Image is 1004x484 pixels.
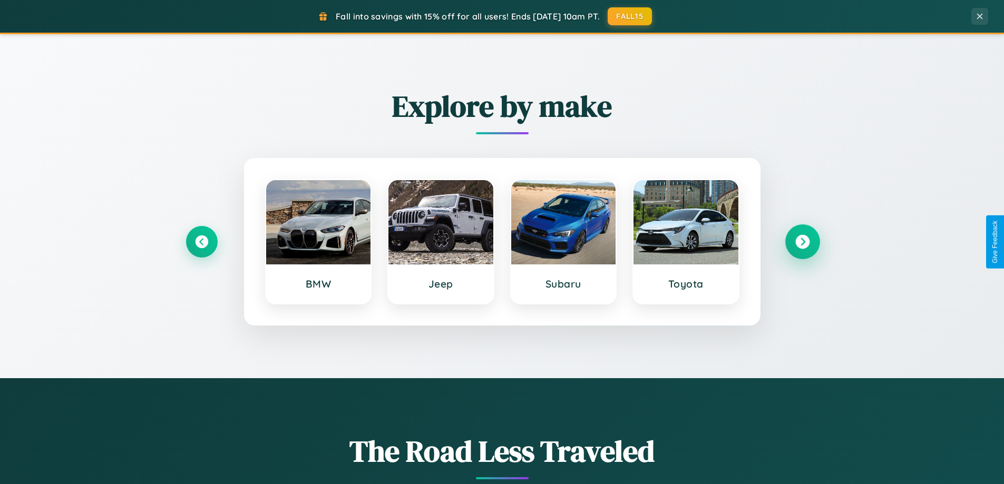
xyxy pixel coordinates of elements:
[186,86,818,126] h2: Explore by make
[399,278,483,290] h3: Jeep
[608,7,652,25] button: FALL15
[522,278,606,290] h3: Subaru
[991,221,999,263] div: Give Feedback
[336,11,600,22] span: Fall into savings with 15% off for all users! Ends [DATE] 10am PT.
[644,278,728,290] h3: Toyota
[277,278,360,290] h3: BMW
[186,431,818,471] h1: The Road Less Traveled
